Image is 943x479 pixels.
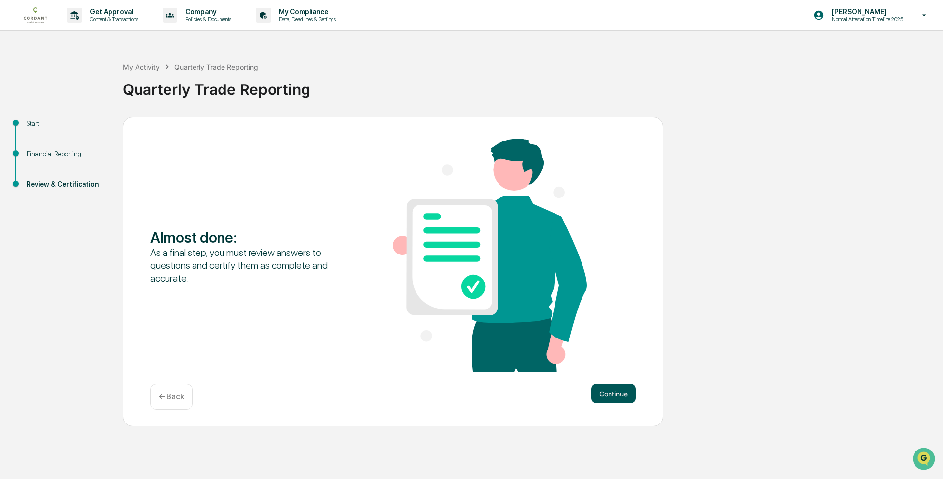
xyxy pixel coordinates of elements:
input: Clear [26,45,162,55]
div: Start new chat [33,75,161,85]
a: Powered byPylon [69,166,119,174]
img: logo [24,7,47,23]
span: Data Lookup [20,142,62,152]
div: Quarterly Trade Reporting [174,63,258,71]
div: 🖐️ [10,125,18,133]
p: Company [177,8,236,16]
div: 🗄️ [71,125,79,133]
span: Attestations [81,124,122,134]
p: Get Approval [82,8,143,16]
div: We're available if you need us! [33,85,124,93]
div: Quarterly Trade Reporting [123,73,938,98]
div: As a final step, you must review answers to questions and certify them as complete and accurate. [150,246,344,284]
img: 1746055101610-c473b297-6a78-478c-a979-82029cc54cd1 [10,75,28,93]
p: Content & Transactions [82,16,143,23]
div: Start [27,118,107,129]
p: [PERSON_NAME] [824,8,908,16]
p: Policies & Documents [177,16,236,23]
a: 🔎Data Lookup [6,139,66,156]
div: Review & Certification [27,179,107,190]
span: Pylon [98,167,119,174]
img: Almost done [393,139,587,372]
iframe: Open customer support [912,447,938,473]
p: ← Back [159,392,184,401]
a: 🗄️Attestations [67,120,126,138]
div: My Activity [123,63,160,71]
p: How can we help? [10,21,179,36]
button: Start new chat [167,78,179,90]
button: Continue [591,384,636,403]
p: My Compliance [271,8,341,16]
div: 🔎 [10,143,18,151]
p: Data, Deadlines & Settings [271,16,341,23]
span: Preclearance [20,124,63,134]
div: Financial Reporting [27,149,107,159]
div: Almost done : [150,228,344,246]
p: Normal Attestation Timeline 2025 [824,16,908,23]
a: 🖐️Preclearance [6,120,67,138]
